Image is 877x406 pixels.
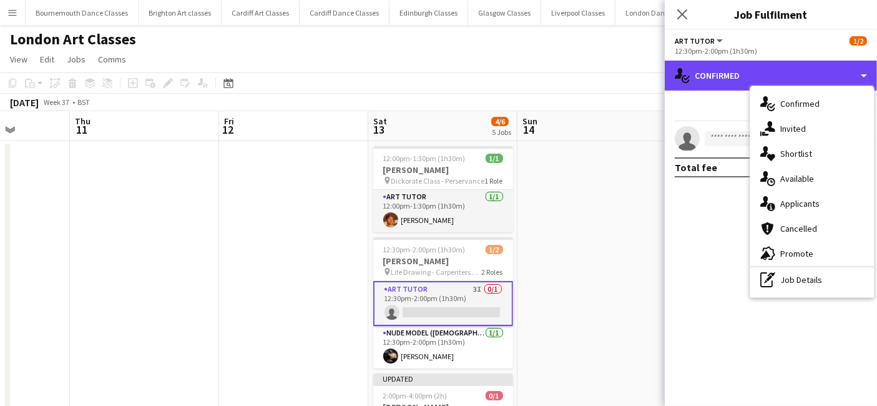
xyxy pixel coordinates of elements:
span: Applicants [780,198,820,209]
button: London Dance Classes [615,1,708,25]
button: Brighton Art classes [139,1,222,25]
div: 5 Jobs [492,127,511,137]
div: BST [77,97,90,107]
button: Edinburgh Classes [390,1,468,25]
span: Sat [373,116,387,127]
span: Confirmed [780,98,820,109]
span: 12 [222,122,234,137]
span: 2:00pm-4:00pm (2h) [383,391,448,400]
a: Comms [93,51,131,67]
span: Sun [522,116,537,127]
span: Available [780,173,814,184]
button: Art Tutor [675,36,725,46]
span: Life Drawing - Carpenters Arms [391,267,482,277]
span: Edit [40,54,54,65]
div: Updated [373,374,513,384]
app-job-card: 12:30pm-2:00pm (1h30m)1/2[PERSON_NAME] Life Drawing - Carpenters Arms2 RolesArt Tutor3I0/112:30pm... [373,237,513,369]
span: Comms [98,54,126,65]
span: 4/6 [491,117,509,126]
h3: [PERSON_NAME] [373,255,513,267]
a: Edit [35,51,59,67]
app-card-role: Nude Model ([DEMOGRAPHIC_DATA])1/112:30pm-2:00pm (1h30m)[PERSON_NAME] [373,326,513,369]
span: 1/1 [486,154,503,163]
span: Jobs [67,54,86,65]
span: 1 Role [485,176,503,186]
span: 13 [371,122,387,137]
h3: Job Fulfilment [665,6,877,22]
span: Shortlist [780,148,812,159]
button: Cardiff Art Classes [222,1,300,25]
button: Liverpool Classes [541,1,615,25]
span: Invited [780,123,806,134]
a: Jobs [62,51,91,67]
span: Art Tutor [675,36,715,46]
span: Promote [780,248,813,259]
div: Confirmed [665,61,877,91]
span: 12:00pm-1:30pm (1h30m) [383,154,466,163]
button: Cardiff Dance Classes [300,1,390,25]
span: View [10,54,27,65]
span: Fri [224,116,234,127]
span: Week 37 [41,97,72,107]
button: Bournemouth Dance Classes [26,1,139,25]
app-card-role: Art Tutor3I0/112:30pm-2:00pm (1h30m) [373,281,513,326]
span: Dickorate Class - Perservance [391,176,485,186]
div: [DATE] [10,96,39,109]
span: 1/2 [486,245,503,254]
span: Cancelled [780,223,817,234]
span: 1/2 [850,36,867,46]
app-card-role: Art Tutor1/112:00pm-1:30pm (1h30m)[PERSON_NAME] [373,190,513,232]
span: 0/1 [486,391,503,400]
app-job-card: 12:00pm-1:30pm (1h30m)1/1[PERSON_NAME] Dickorate Class - Perservance1 RoleArt Tutor1/112:00pm-1:3... [373,146,513,232]
button: Glasgow Classes [468,1,541,25]
span: Thu [75,116,91,127]
span: 14 [521,122,537,137]
div: Job Details [750,267,874,292]
h3: [PERSON_NAME] [373,164,513,176]
a: View [5,51,32,67]
span: 11 [73,122,91,137]
div: Total fee [675,161,717,174]
h1: London Art Classes [10,30,136,49]
span: 12:30pm-2:00pm (1h30m) [383,245,466,254]
div: 12:30pm-2:00pm (1h30m) [675,46,867,56]
span: 2 Roles [482,267,503,277]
